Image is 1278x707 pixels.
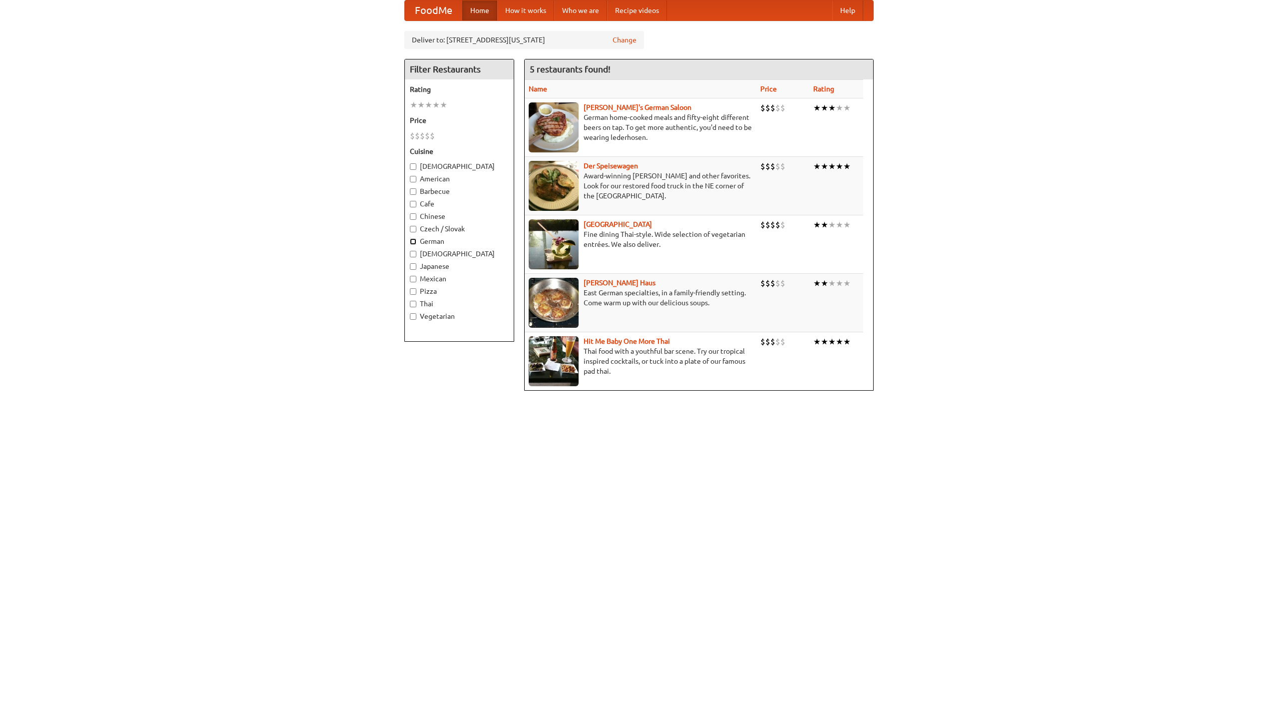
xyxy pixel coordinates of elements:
a: How it works [497,0,554,20]
li: ★ [828,219,836,230]
li: ★ [843,219,851,230]
label: Czech / Slovak [410,224,509,234]
li: ★ [821,278,828,289]
li: $ [430,130,435,141]
input: Barbecue [410,188,416,195]
li: ★ [813,278,821,289]
a: [PERSON_NAME] Haus [584,279,655,287]
li: $ [770,219,775,230]
a: Name [529,85,547,93]
a: Hit Me Baby One More Thai [584,337,670,345]
li: $ [410,130,415,141]
li: $ [770,102,775,113]
li: $ [780,219,785,230]
a: Who we are [554,0,607,20]
p: Award-winning [PERSON_NAME] and other favorites. Look for our restored food truck in the NE corne... [529,171,752,201]
li: $ [780,102,785,113]
li: $ [765,161,770,172]
li: ★ [843,336,851,347]
ng-pluralize: 5 restaurants found! [530,64,611,74]
li: ★ [836,161,843,172]
li: ★ [813,102,821,113]
li: ★ [843,102,851,113]
a: [GEOGRAPHIC_DATA] [584,220,652,228]
h5: Cuisine [410,146,509,156]
li: ★ [828,336,836,347]
li: $ [775,278,780,289]
input: Chinese [410,213,416,220]
a: [PERSON_NAME]'s German Saloon [584,103,691,111]
li: $ [760,219,765,230]
p: Fine dining Thai-style. Wide selection of vegetarian entrées. We also deliver. [529,229,752,249]
h5: Rating [410,84,509,94]
li: $ [765,278,770,289]
li: $ [770,278,775,289]
li: ★ [843,278,851,289]
li: ★ [440,99,447,110]
label: Pizza [410,286,509,296]
label: Mexican [410,274,509,284]
input: Vegetarian [410,313,416,320]
label: American [410,174,509,184]
input: Mexican [410,276,416,282]
p: East German specialties, in a family-friendly setting. Come warm up with our delicious soups. [529,288,752,308]
a: Rating [813,85,834,93]
li: $ [775,336,780,347]
li: ★ [836,278,843,289]
input: Pizza [410,288,416,295]
li: ★ [821,336,828,347]
li: ★ [410,99,417,110]
li: ★ [813,161,821,172]
input: [DEMOGRAPHIC_DATA] [410,163,416,170]
li: ★ [813,219,821,230]
label: Thai [410,299,509,309]
a: Home [462,0,497,20]
input: German [410,238,416,245]
li: $ [780,336,785,347]
p: Thai food with a youthful bar scene. Try our tropical inspired cocktails, or tuck into a plate of... [529,346,752,376]
li: ★ [821,219,828,230]
label: [DEMOGRAPHIC_DATA] [410,249,509,259]
li: $ [775,102,780,113]
img: speisewagen.jpg [529,161,579,211]
p: German home-cooked meals and fifty-eight different beers on tap. To get more authentic, you'd nee... [529,112,752,142]
li: ★ [843,161,851,172]
label: Barbecue [410,186,509,196]
img: babythai.jpg [529,336,579,386]
li: ★ [821,102,828,113]
li: ★ [828,161,836,172]
li: $ [420,130,425,141]
li: $ [780,278,785,289]
label: Japanese [410,261,509,271]
a: Help [832,0,863,20]
li: ★ [836,219,843,230]
a: Der Speisewagen [584,162,638,170]
a: Change [613,35,637,45]
a: Price [760,85,777,93]
label: Cafe [410,199,509,209]
li: $ [760,102,765,113]
li: ★ [828,102,836,113]
li: $ [780,161,785,172]
li: ★ [425,99,432,110]
li: ★ [432,99,440,110]
a: Recipe videos [607,0,667,20]
input: American [410,176,416,182]
label: German [410,236,509,246]
h4: Filter Restaurants [405,59,514,79]
li: $ [770,336,775,347]
li: ★ [417,99,425,110]
input: Japanese [410,263,416,270]
li: $ [760,336,765,347]
li: ★ [821,161,828,172]
a: FoodMe [405,0,462,20]
li: $ [770,161,775,172]
label: Vegetarian [410,311,509,321]
li: ★ [836,336,843,347]
input: Cafe [410,201,416,207]
li: ★ [813,336,821,347]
